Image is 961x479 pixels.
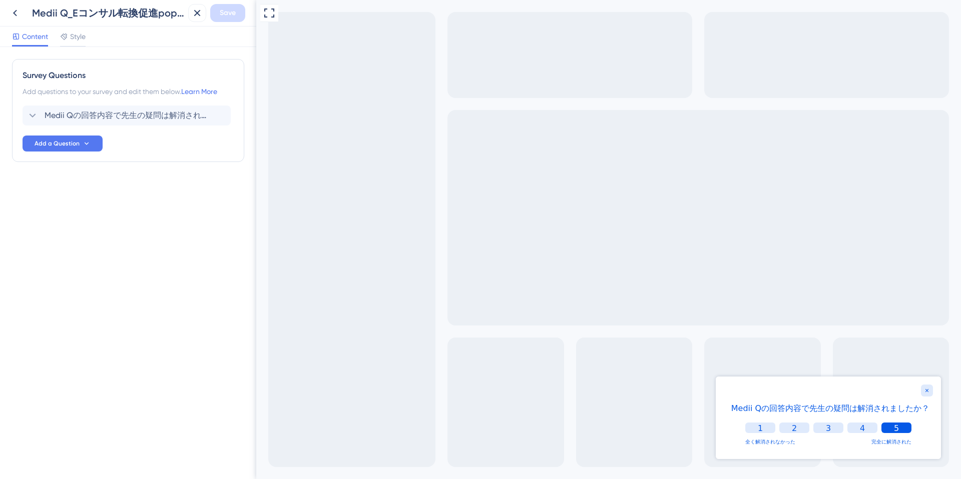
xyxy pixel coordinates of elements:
[32,6,184,20] div: Medii Q_Eコンサル転換促進popup
[23,69,234,81] div: Survey Questions
[220,7,236,19] span: Save
[70,30,86,42] span: Style
[210,4,245,22] button: Save
[181,87,217,95] a: Learn More
[23,85,234,97] div: Add questions to your survey and edit them below.
[459,376,685,459] iframe: UserGuiding Survey
[22,30,48,42] span: Content
[35,139,80,147] span: Add a Question
[23,135,103,151] button: Add a Question
[45,109,210,121] span: Medii Qの回答内容で先生の疑問は解消されましたか？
